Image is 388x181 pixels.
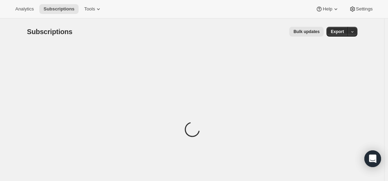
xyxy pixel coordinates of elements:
[39,4,79,14] button: Subscriptions
[345,4,377,14] button: Settings
[15,6,34,12] span: Analytics
[289,27,324,37] button: Bulk updates
[84,6,95,12] span: Tools
[11,4,38,14] button: Analytics
[293,29,320,34] span: Bulk updates
[27,28,73,36] span: Subscriptions
[331,29,344,34] span: Export
[80,4,106,14] button: Tools
[364,150,381,167] div: Open Intercom Messenger
[326,27,348,37] button: Export
[323,6,332,12] span: Help
[43,6,74,12] span: Subscriptions
[356,6,373,12] span: Settings
[312,4,343,14] button: Help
